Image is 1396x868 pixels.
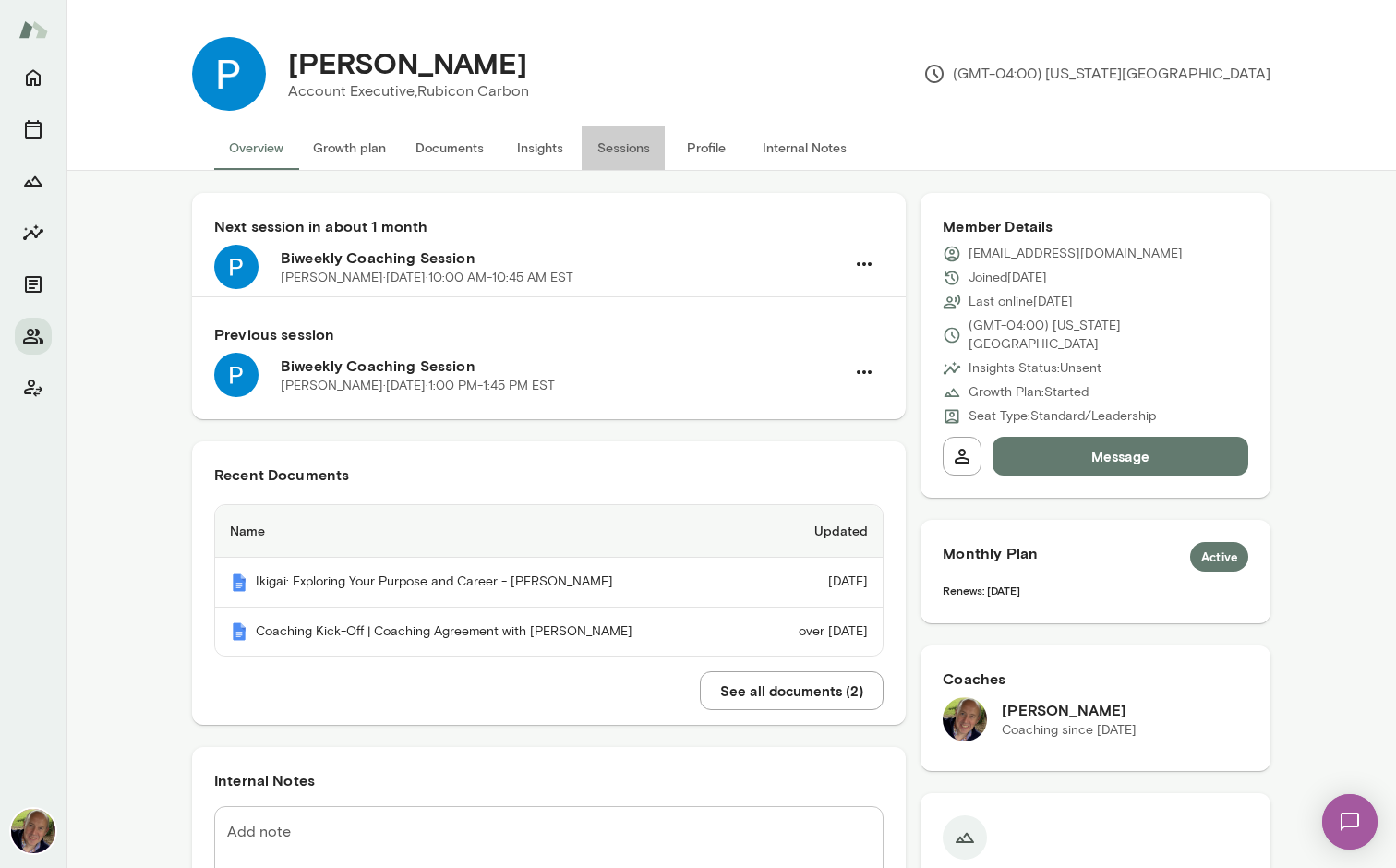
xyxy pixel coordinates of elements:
[499,126,582,170] button: Insights
[281,377,555,395] p: [PERSON_NAME] · [DATE] · 1:00 PM-1:45 PM EST
[969,269,1047,287] p: Joined [DATE]
[15,266,52,303] button: Documents
[943,542,1248,572] h6: Monthly Plan
[1190,549,1248,567] span: Active
[288,45,527,80] h4: [PERSON_NAME]
[969,407,1156,426] p: Seat Type: Standard/Leadership
[215,608,759,657] th: Coaching Kick-Off | Coaching Agreement with [PERSON_NAME]
[759,608,884,657] td: over [DATE]
[214,769,884,791] h6: Internal Notes
[969,359,1101,378] p: Insights Status: Unsent
[214,215,884,237] h6: Next session in about 1 month
[298,126,401,170] button: Growth plan
[230,573,248,592] img: Mento | Coaching sessions
[15,59,52,96] button: Home
[969,317,1248,354] p: (GMT-04:00) [US_STATE][GEOGRAPHIC_DATA]
[15,111,52,148] button: Sessions
[15,163,52,199] button: Growth Plan
[281,247,845,269] h6: Biweekly Coaching Session
[582,126,665,170] button: Sessions
[192,37,266,111] img: Parth Patel
[700,671,884,710] button: See all documents (2)
[1002,699,1137,721] h6: [PERSON_NAME]
[943,697,987,741] img: David McPherson
[759,558,884,608] td: [DATE]
[281,355,845,377] h6: Biweekly Coaching Session
[759,505,884,558] th: Updated
[15,369,52,406] button: Client app
[969,245,1183,263] p: [EMAIL_ADDRESS][DOMAIN_NAME]
[230,622,248,641] img: Mento | Coaching sessions
[665,126,748,170] button: Profile
[969,383,1089,402] p: Growth Plan: Started
[281,269,573,287] p: [PERSON_NAME] · [DATE] · 10:00 AM-10:45 AM EST
[969,293,1073,311] p: Last online [DATE]
[943,215,1248,237] h6: Member Details
[214,323,884,345] h6: Previous session
[11,809,55,853] img: David McPherson
[15,214,52,251] button: Insights
[923,63,1270,85] p: (GMT-04:00) [US_STATE][GEOGRAPHIC_DATA]
[1002,721,1137,740] p: Coaching since [DATE]
[943,584,1020,597] span: Renews: [DATE]
[993,437,1248,476] button: Message
[401,126,499,170] button: Documents
[214,464,884,486] h6: Recent Documents
[943,668,1248,690] h6: Coaches
[215,505,759,558] th: Name
[748,126,861,170] button: Internal Notes
[15,318,52,355] button: Members
[18,12,48,47] img: Mento
[215,558,759,608] th: Ikigai: Exploring Your Purpose and Career - [PERSON_NAME]
[288,80,529,102] p: Account Executive, Rubicon Carbon
[214,126,298,170] button: Overview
